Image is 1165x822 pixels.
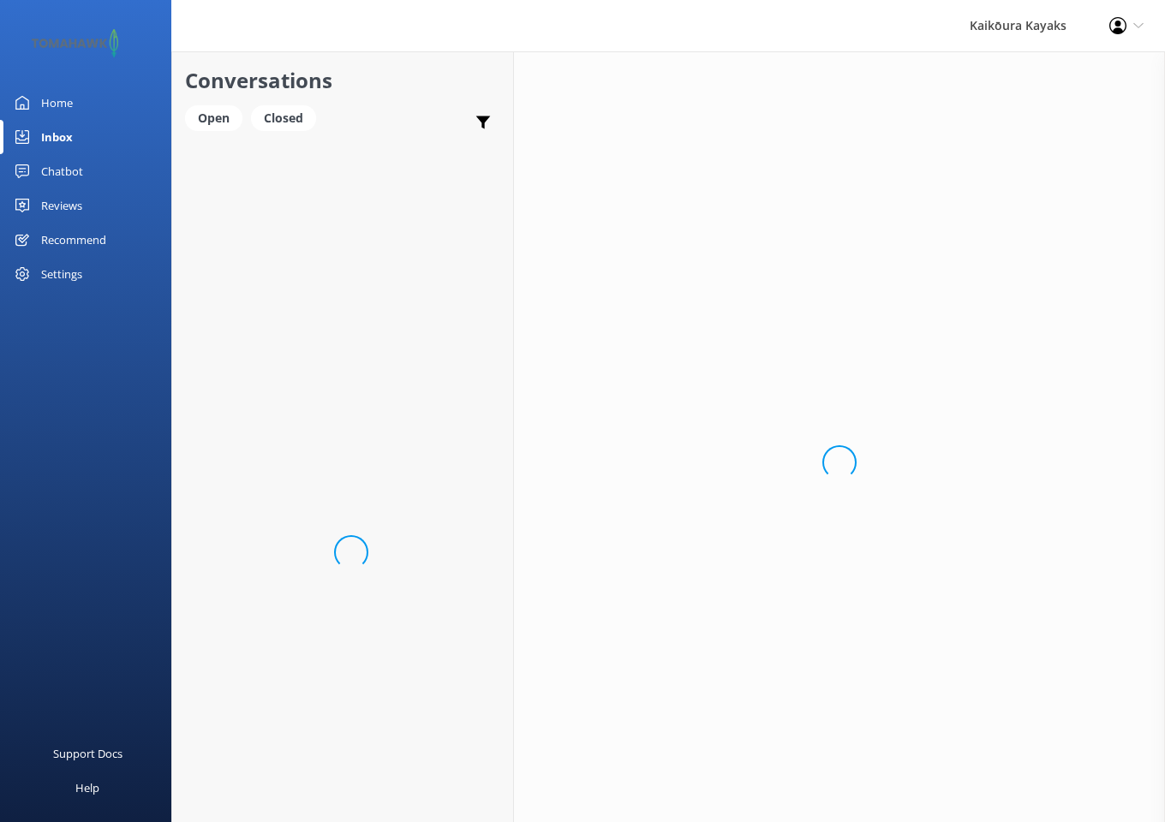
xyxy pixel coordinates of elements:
[185,64,500,97] h2: Conversations
[41,188,82,223] div: Reviews
[185,105,242,131] div: Open
[41,257,82,291] div: Settings
[41,154,83,188] div: Chatbot
[251,105,316,131] div: Closed
[75,771,99,805] div: Help
[41,223,106,257] div: Recommend
[41,86,73,120] div: Home
[185,108,251,127] a: Open
[53,736,122,771] div: Support Docs
[26,29,124,57] img: 2-1647550015.png
[41,120,73,154] div: Inbox
[251,108,325,127] a: Closed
